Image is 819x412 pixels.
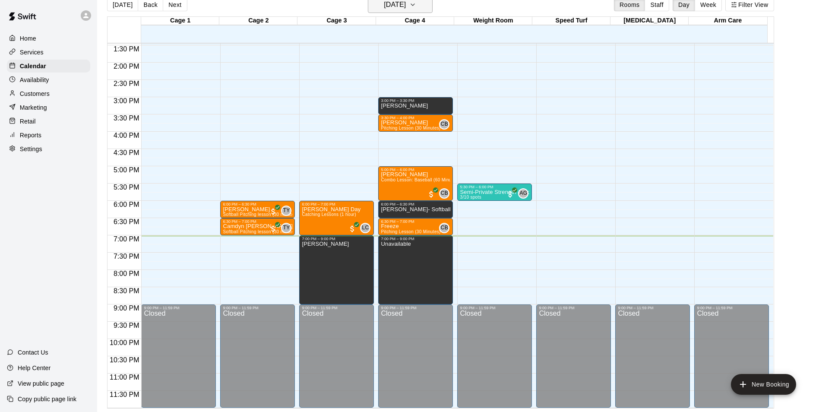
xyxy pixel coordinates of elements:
div: 9:00 PM – 11:59 PM [223,306,292,310]
p: Reports [20,131,41,139]
div: Marketing [7,101,90,114]
span: TY [283,224,290,232]
span: 2:00 PM [111,63,142,70]
span: 9:00 PM [111,304,142,312]
div: 5:30 PM – 6:00 PM [460,185,529,189]
span: Corey Betz [443,188,449,199]
span: 1:30 PM [111,45,142,53]
div: 9:00 PM – 11:59 PM [302,306,371,310]
div: Arm Care [689,17,767,25]
span: Pitching Lesson (30 Minutes) [381,126,440,130]
div: Closed [539,310,608,411]
a: Home [7,32,90,45]
span: 10:30 PM [108,356,141,364]
div: 5:00 PM – 6:00 PM [381,168,450,172]
span: All customers have paid [427,190,436,199]
p: View public page [18,379,64,388]
p: Marketing [20,103,47,112]
span: Corey Betz [443,223,449,233]
div: Cage 2 [219,17,297,25]
div: 9:00 PM – 11:59 PM [144,306,213,310]
div: 9:00 PM – 11:59 PM: Closed [378,304,453,408]
span: 4:00 PM [111,132,142,139]
span: 5:00 PM [111,166,142,174]
div: Cage 3 [297,17,376,25]
div: 7:00 PM – 9:00 PM [381,237,450,241]
span: Catching Lessons (1 hour) [302,212,356,217]
div: 6:00 PM – 6:30 PM [381,202,450,206]
div: Closed [302,310,371,411]
span: Alex Gett [522,188,528,199]
p: Availability [20,76,49,84]
div: 6:00 PM – 6:30 PM [223,202,292,206]
span: 7:00 PM [111,235,142,243]
span: LC [362,224,369,232]
div: 3:00 PM – 3:30 PM [381,98,450,103]
div: Speed Turf [532,17,610,25]
div: 9:00 PM – 11:59 PM [539,306,608,310]
span: TY [283,206,290,215]
div: 6:30 PM – 7:00 PM: Freeze [378,218,453,235]
p: Home [20,34,36,43]
div: Services [7,46,90,59]
span: Pitching Lesson (30 Minutes) [381,229,440,234]
span: 6:00 PM [111,201,142,208]
div: Alex Gett [518,188,528,199]
div: Reports [7,129,90,142]
span: 11:30 PM [108,391,141,398]
span: CB [441,120,448,129]
div: 5:00 PM – 6:00 PM: William Russell [378,166,453,201]
span: Combo Lesson: Baseball (60 Minutes) [381,177,459,182]
span: 5:30 PM [111,184,142,191]
a: Settings [7,143,90,155]
p: Retail [20,117,36,126]
span: All customers have paid [348,225,357,233]
div: Cage 4 [376,17,454,25]
span: 3:30 PM [111,114,142,122]
div: 9:00 PM – 11:59 PM: Closed [141,304,216,408]
div: 6:00 PM – 7:00 PM: Jackson Day [299,201,374,235]
div: 6:00 PM – 6:30 PM: Emma Bollinger [220,201,295,218]
p: Copy public page link [18,395,76,403]
div: 3:30 PM – 4:00 PM: Clabaugh [378,114,453,132]
div: 9:00 PM – 11:59 PM: Closed [220,304,295,408]
span: 9:30 PM [111,322,142,329]
div: 7:00 PM – 9:00 PM: Unavailable [378,235,453,304]
span: All customers have paid [269,225,278,233]
span: All customers have paid [269,207,278,216]
div: Corey Betz [439,119,449,130]
div: Corey Betz [439,223,449,233]
div: 9:00 PM – 11:59 PM [618,306,687,310]
div: Closed [144,310,213,411]
span: CB [441,224,448,232]
div: Closed [381,310,450,411]
a: Availability [7,73,90,86]
div: Closed [460,310,529,411]
div: 9:00 PM – 11:59 PM: Closed [299,304,374,408]
span: Tiffani Yingling [285,223,291,233]
div: 6:00 PM – 7:00 PM [302,202,371,206]
span: All customers have paid [506,190,515,199]
div: Weight Room [454,17,532,25]
div: Closed [697,310,766,411]
span: 11:00 PM [108,374,141,381]
a: Retail [7,115,90,128]
div: 7:00 PM – 9:00 PM [302,237,371,241]
div: Corey Betz [439,188,449,199]
div: 7:00 PM – 9:00 PM: Betz [299,235,374,304]
p: Help Center [18,364,51,372]
div: Liam Cook [360,223,370,233]
div: Closed [618,310,687,411]
span: 3/10 spots filled [460,195,481,200]
span: 10:00 PM [108,339,141,346]
span: 2:30 PM [111,80,142,87]
div: 9:00 PM – 11:59 PM [697,306,766,310]
div: Cage 1 [141,17,219,25]
div: Tiffani Yingling [281,206,291,216]
span: 3:00 PM [111,97,142,105]
div: [MEDICAL_DATA] [610,17,689,25]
